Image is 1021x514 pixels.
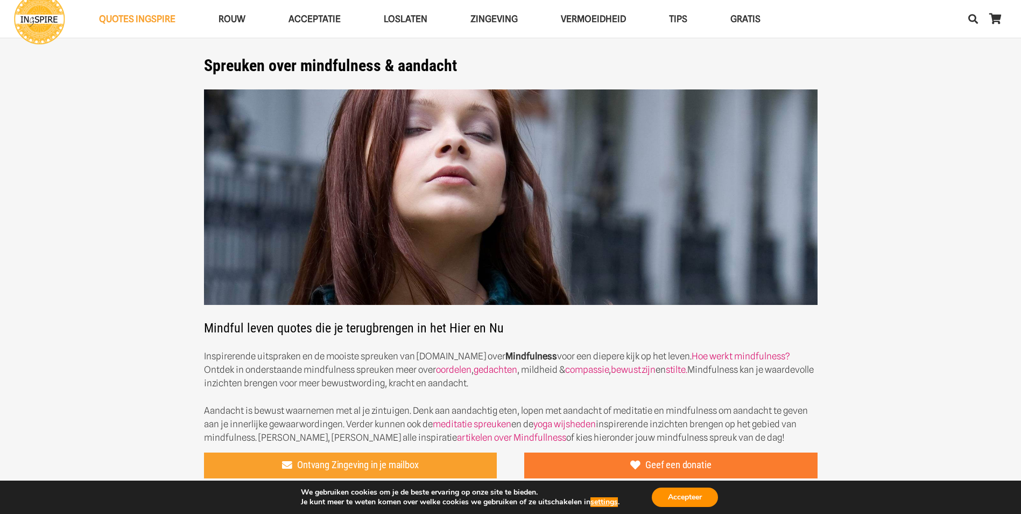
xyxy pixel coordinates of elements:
a: VERMOEIDHEIDVERMOEIDHEID Menu [539,5,647,33]
h2: Mindful leven quotes die je terugbrengen in het Hier en Nu [204,89,818,336]
span: Zingeving [470,13,518,24]
span: Ontvang Zingeving in je mailbox [297,460,418,471]
span: Acceptatie [288,13,341,24]
a: bewustzijn [611,364,656,375]
button: Accepteer [652,488,718,507]
a: gedachten [474,364,517,375]
button: settings [590,497,618,507]
a: Ontvang Zingeving in je mailbox [204,453,497,478]
a: compassie [565,364,609,375]
a: ROUWROUW Menu [197,5,267,33]
p: We gebruiken cookies om je de beste ervaring op onze site te bieden. [301,488,619,497]
a: meditatie spreuken [433,419,511,429]
p: Aandacht is bewust waarnemen met al je zintuigen. Denk aan aandachtig eten, lopen met aandacht of... [204,404,818,444]
a: TIPSTIPS Menu [647,5,709,33]
span: TIPS [669,13,687,24]
a: Hoe werkt mindfulness? [692,351,790,362]
span: ROUW [219,13,245,24]
span: GRATIS [730,13,761,24]
a: ZingevingZingeving Menu [449,5,539,33]
span: QUOTES INGSPIRE [99,13,175,24]
p: Je kunt meer te weten komen over welke cookies we gebruiken of ze uitschakelen in . [301,497,619,507]
a: stilte. [666,364,687,375]
a: QUOTES INGSPIREQUOTES INGSPIRE Menu [78,5,197,33]
span: Geef een donatie [645,460,711,471]
a: GRATISGRATIS Menu [709,5,782,33]
a: artikelen over Mindfullness [457,432,566,443]
a: Geef een donatie [524,453,818,478]
a: Zoeken [962,5,984,32]
a: LoslatenLoslaten Menu [362,5,449,33]
span: Loslaten [384,13,427,24]
strong: Mindfulness [505,351,557,362]
a: AcceptatieAcceptatie Menu [267,5,362,33]
a: yoga wijsheden [533,419,596,429]
p: Inspirerende uitspraken en de mooiste spreuken van [DOMAIN_NAME] over voor een diepere kijk op he... [204,350,818,390]
h1: Spreuken over mindfulness & aandacht [204,56,818,75]
a: oordelen [436,364,471,375]
img: De mooiste mindfulness spreuken van Ingspire en citaten van Inge over mindful leven - www.ingspir... [204,89,818,305]
span: VERMOEIDHEID [561,13,626,24]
